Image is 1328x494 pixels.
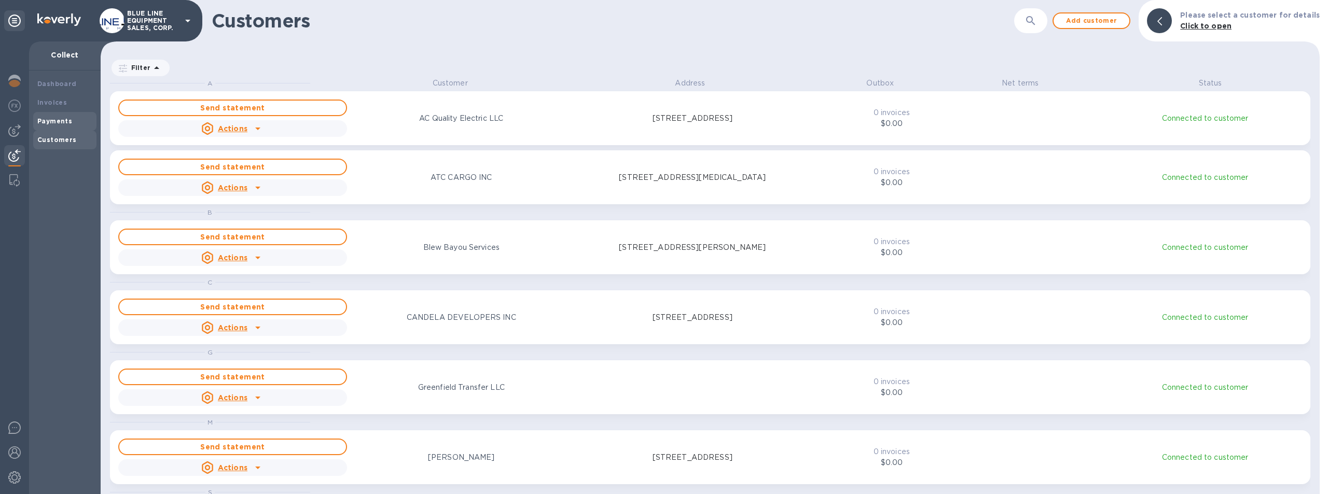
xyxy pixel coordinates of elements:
[128,102,338,114] span: Send statement
[418,382,505,393] p: Greenfield Transfer LLC
[590,78,791,89] p: Address
[110,220,1310,274] button: Send statementActionsBlew Bayou Services[STREET_ADDRESS][PERSON_NAME]0 invoices$0.00Connected to ...
[1180,11,1320,19] b: Please select a customer for details
[653,452,732,463] p: [STREET_ADDRESS]
[118,100,347,116] button: Send statement
[970,78,1070,89] p: Net terms
[1106,312,1304,323] p: Connected to customer
[118,439,347,455] button: Send statement
[844,457,939,468] p: $0.00
[428,452,495,463] p: [PERSON_NAME]
[1106,452,1304,463] p: Connected to customer
[208,278,212,286] span: C
[37,13,81,26] img: Logo
[110,150,1310,204] button: Send statementActionsATC CARGO INC[STREET_ADDRESS][MEDICAL_DATA]0 invoices$0.00Connected to customer
[127,10,179,32] p: BLUE LINE EQUIPMENT SALES, CORP.
[653,312,732,323] p: [STREET_ADDRESS]
[208,418,213,426] span: M
[128,301,338,313] span: Send statement
[212,10,1014,32] h1: Customers
[128,231,338,243] span: Send statement
[423,242,500,253] p: Blew Bayou Services
[350,78,550,89] p: Customer
[844,118,939,129] p: $0.00
[128,161,338,173] span: Send statement
[830,78,930,89] p: Outbox
[1110,78,1310,89] p: Status
[844,247,939,258] p: $0.00
[218,184,247,192] u: Actions
[1053,12,1130,29] button: Add customer
[208,208,212,216] span: B
[128,371,338,383] span: Send statement
[110,91,1310,145] button: Send statementActionsAC Quality Electric LLC[STREET_ADDRESS]0 invoices$0.00Connected to customer
[208,348,213,356] span: G
[110,430,1310,484] button: Send statementActions[PERSON_NAME][STREET_ADDRESS]0 invoices$0.00Connected to customer
[110,290,1310,344] button: Send statementActionsCANDELA DEVELOPERS INC[STREET_ADDRESS]0 invoices$0.00Connected to customer
[110,360,1310,414] button: Send statementActionsGreenfield Transfer LLC0 invoices$0.00Connected to customer
[8,100,21,112] img: Foreign exchange
[37,136,77,144] b: Customers
[37,98,67,106] b: Invoices
[218,393,247,402] u: Actions
[1180,22,1232,30] b: Click to open
[118,369,347,385] button: Send statement
[1106,242,1304,253] p: Connected to customer
[110,78,1320,494] div: grid
[37,117,72,125] b: Payments
[128,441,338,453] span: Send statement
[844,236,939,247] p: 0 invoices
[407,312,516,323] p: CANDELA DEVELOPERS INC
[37,80,77,88] b: Dashboard
[4,10,25,31] div: Unpin categories
[218,253,247,262] u: Actions
[419,113,503,124] p: AC Quality Electric LLC
[619,242,766,253] p: [STREET_ADDRESS][PERSON_NAME]
[208,79,212,87] span: A
[118,159,347,175] button: Send statement
[1106,172,1304,183] p: Connected to customer
[37,50,92,60] p: Collect
[1276,444,1328,494] iframe: Chat Widget
[218,124,247,133] u: Actions
[844,376,939,387] p: 0 invoices
[844,317,939,328] p: $0.00
[218,323,247,332] u: Actions
[218,463,247,472] u: Actions
[1106,382,1304,393] p: Connected to customer
[844,306,939,317] p: 0 invoices
[1106,113,1304,124] p: Connected to customer
[844,446,939,457] p: 0 invoices
[844,387,939,398] p: $0.00
[844,177,939,188] p: $0.00
[118,299,347,315] button: Send statement
[431,172,492,183] p: ATC CARGO INC
[844,166,939,177] p: 0 invoices
[653,113,732,124] p: [STREET_ADDRESS]
[1062,15,1121,27] span: Add customer
[118,229,347,245] button: Send statement
[619,172,766,183] p: [STREET_ADDRESS][MEDICAL_DATA]
[844,107,939,118] p: 0 invoices
[127,63,150,72] p: Filter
